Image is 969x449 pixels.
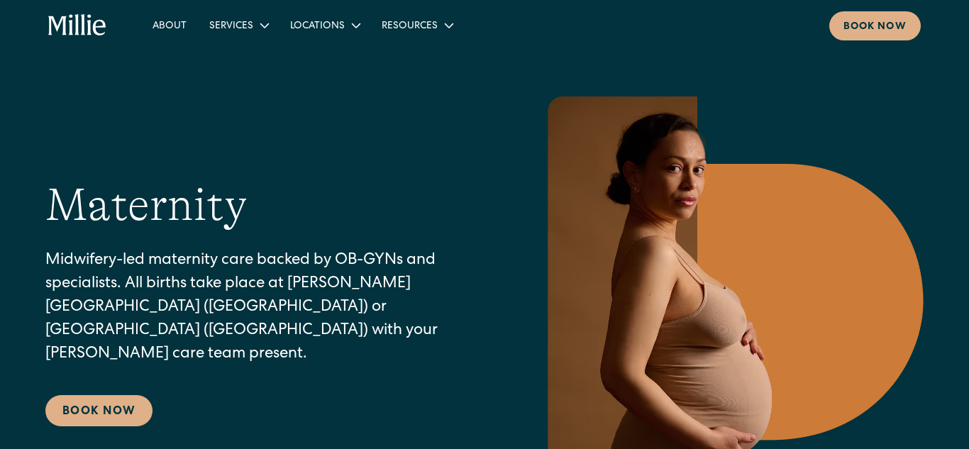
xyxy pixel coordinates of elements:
[382,19,438,34] div: Resources
[290,19,345,34] div: Locations
[279,13,370,37] div: Locations
[829,11,921,40] a: Book now
[45,395,153,426] a: Book Now
[45,250,482,367] p: Midwifery-led maternity care backed by OB-GYNs and specialists. All births take place at [PERSON_...
[141,13,198,37] a: About
[48,14,106,37] a: home
[209,19,253,34] div: Services
[370,13,463,37] div: Resources
[198,13,279,37] div: Services
[843,20,907,35] div: Book now
[45,178,247,233] h1: Maternity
